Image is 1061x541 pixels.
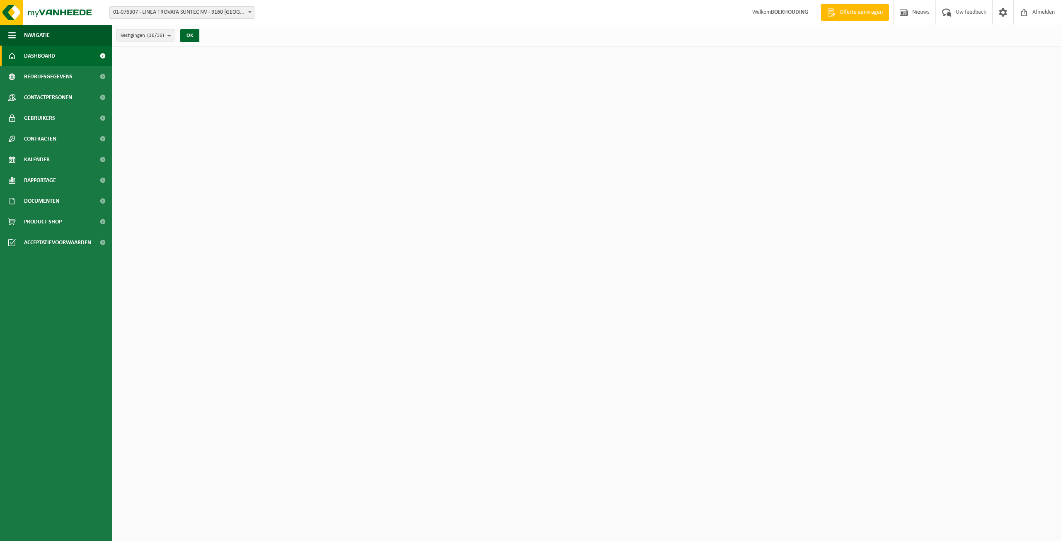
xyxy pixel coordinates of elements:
[110,7,254,18] span: 01-076307 - LINEA TROVATA SUNTEC NV - 9160 LOKEREN, MOSTEN 14
[821,4,889,21] a: Offerte aanvragen
[109,6,254,19] span: 01-076307 - LINEA TROVATA SUNTEC NV - 9160 LOKEREN, MOSTEN 14
[24,129,56,149] span: Contracten
[24,191,59,211] span: Documenten
[771,9,808,15] strong: BOEKHOUDING
[116,29,175,41] button: Vestigingen(16/16)
[24,170,56,191] span: Rapportage
[24,232,91,253] span: Acceptatievoorwaarden
[838,8,885,17] span: Offerte aanvragen
[24,46,55,66] span: Dashboard
[180,29,199,42] button: OK
[24,108,55,129] span: Gebruikers
[24,149,50,170] span: Kalender
[24,25,50,46] span: Navigatie
[121,29,164,42] span: Vestigingen
[147,33,164,38] count: (16/16)
[24,211,62,232] span: Product Shop
[24,87,72,108] span: Contactpersonen
[24,66,73,87] span: Bedrijfsgegevens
